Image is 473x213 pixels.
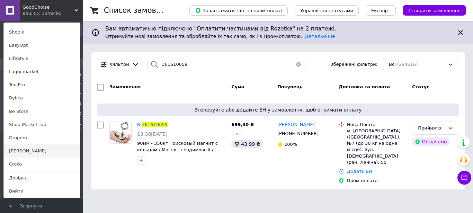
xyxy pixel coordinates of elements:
span: Управління статусами [300,8,353,13]
span: Згенеруйте або додайте ЕН у замовлення, щоб отримати оплату [100,106,456,113]
span: Експорт [371,8,391,13]
h1: Список замовлень [104,6,174,15]
span: 361610659 [142,122,168,127]
a: LifeStyle [4,52,80,65]
a: Laggi market [4,65,80,78]
a: EasyOpt [4,39,80,52]
span: (294616) [397,62,418,67]
span: Фільтри [110,61,129,68]
a: 90мм - 350кг Поисковый магнит с кольцом / Магнит неодимовый / Односторонный магнит для поиска мет... [137,141,222,165]
span: 1 шт. [231,131,244,136]
a: Bybka [4,91,80,105]
span: Вам автоматично підключено "Оплатити частинами від Rozetka" на 2 платежі. [105,25,451,33]
div: Ваш ID: 3348485 [23,10,52,17]
div: 43.99 ₴ [231,140,263,148]
button: Управління статусами [295,5,359,16]
button: Очистить [292,58,305,71]
button: Створити замовлення [403,5,466,16]
span: [PHONE_NUMBER] [277,131,319,136]
span: Збережені фільтри: [330,61,377,68]
button: Експорт [366,5,396,16]
a: ToolPro [4,78,80,91]
input: Пошук за номером замовлення, ПІБ покупця, номером телефону, Email, номером накладної [148,58,305,71]
div: м. [GEOGRAPHIC_DATA] ([GEOGRAPHIC_DATA].), №7 (до 30 кг на одне місце): вул. [DEMOGRAPHIC_DATA] (... [347,128,407,166]
a: Додати ЕН [347,169,372,174]
div: Оплачено [412,137,449,146]
a: Фото товару [109,122,132,144]
div: Прийнято [418,125,445,132]
span: [PERSON_NAME] [277,122,315,127]
span: 100% [284,142,297,147]
span: 13:38[DATE] [137,131,168,137]
span: 699,30 ₴ [231,122,254,127]
a: №361610659 [137,122,168,127]
a: [PERSON_NAME] [277,122,315,128]
span: Статус [412,84,429,89]
span: Доставка та оплата [339,84,390,89]
a: [PERSON_NAME] [4,144,80,158]
span: Створити замовлення [408,8,461,13]
span: Cума [231,84,244,89]
span: Покупець [277,84,303,89]
a: Довідка [4,171,80,185]
button: Чат з покупцем [457,171,471,185]
span: № [137,122,142,127]
a: Shop-Market-Top [4,118,80,131]
a: Shopik [4,26,80,39]
button: Завантажити звіт по пром-оплаті [189,5,288,16]
span: Всі [389,61,396,68]
a: Be Store [4,105,80,118]
div: Пром-оплата [347,178,407,184]
span: GoodChoise [23,4,74,10]
span: Завантажити звіт по пром-оплаті [195,7,282,14]
span: Отримуйте нові замовлення та обробляйте їх так само, як і з Пром-оплатою. [105,34,335,39]
img: Фото товару [110,122,131,143]
a: Створити замовлення [396,8,466,13]
a: Детальніше [305,34,335,39]
a: Dropom [4,131,80,144]
a: Croko [4,158,80,171]
div: Нова Пошта [347,122,407,128]
span: Замовлення [109,84,141,89]
a: Вийти [4,185,80,198]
